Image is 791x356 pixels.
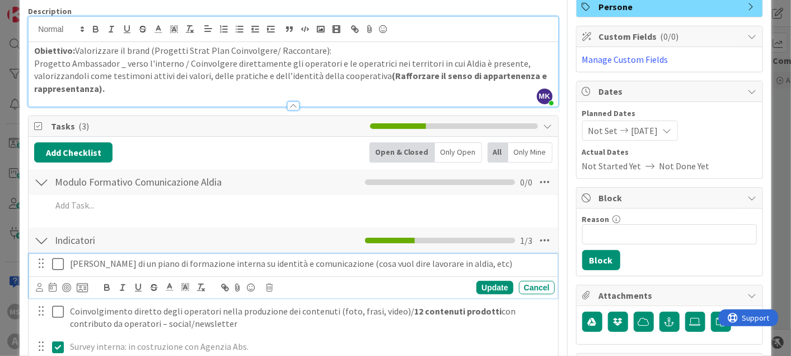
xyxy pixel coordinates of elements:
span: Actual Dates [582,146,757,158]
div: Only Mine [508,142,553,163]
span: [DATE] [631,124,658,137]
div: All [488,142,508,163]
strong: 12 contenuti prodotti [414,306,502,317]
span: Not Started Yet [582,159,642,173]
span: Description [28,6,72,16]
span: ( 0/0 ) [661,31,679,42]
span: 0 / 0 [521,175,533,189]
span: Block [599,191,742,205]
span: Attachments [599,289,742,302]
span: Custom Fields [599,30,742,43]
div: Update [476,281,513,294]
p: Valorizzare il brand (Progetti Strat Plan Coinvolgere/ Raccontare): [34,44,552,57]
p: [PERSON_NAME] di un piano di formazione interna su identità e comunicazione (cosa vuol dire lavor... [70,257,550,270]
span: Not Set [588,124,618,137]
span: Planned Dates [582,108,757,119]
label: Reason [582,214,610,224]
button: Block [582,250,620,270]
div: Cancel [519,281,555,294]
span: MK [537,89,553,104]
span: ( 3 ) [78,121,89,132]
input: Add Checklist... [51,230,273,251]
p: Survey interna: in costruzione con Agenzia Abs. [70,340,550,353]
button: Add Checklist [34,142,113,163]
span: Support [24,2,51,15]
div: Only Open [435,142,482,163]
span: Tasks [51,119,364,133]
p: Coinvolgimento diretto degli operatori nella produzione dei contenuti (foto, frasi, video)/ con c... [70,305,550,330]
div: Open & Closed [369,142,435,163]
strong: Obiettivo: [34,45,75,56]
span: Not Done Yet [659,159,710,173]
a: Manage Custom Fields [582,54,668,65]
p: Progetto Ambassador _ verso l'interno / Coinvolgere direttamente gli operatori e le operatrici ne... [34,57,552,95]
span: Dates [599,85,742,98]
span: 1 / 3 [521,234,533,247]
input: Add Checklist... [51,172,273,192]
